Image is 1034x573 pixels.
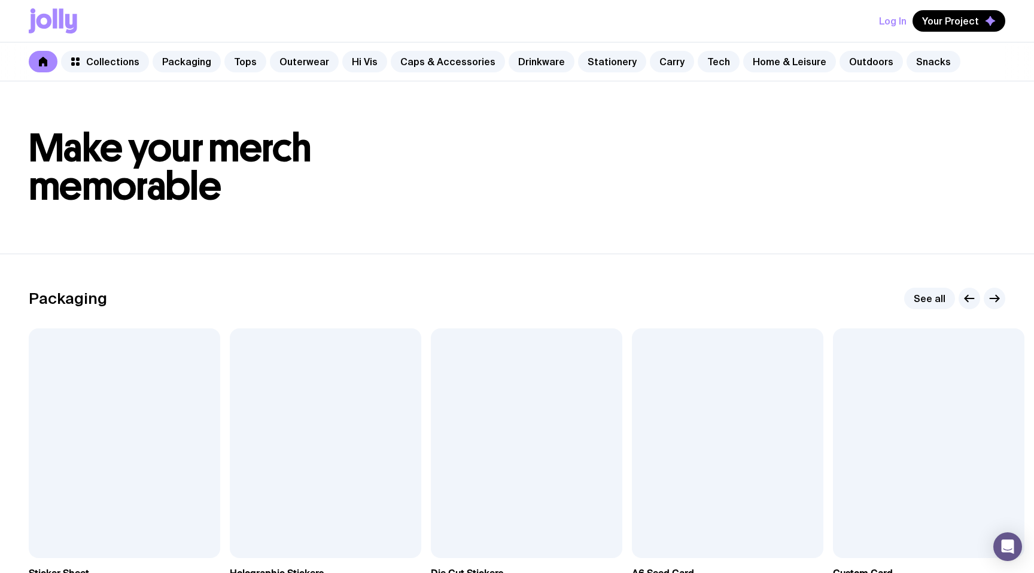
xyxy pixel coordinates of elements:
button: Your Project [913,10,1005,32]
a: Snacks [907,51,960,72]
a: Packaging [153,51,221,72]
a: Caps & Accessories [391,51,505,72]
a: Carry [650,51,694,72]
span: Make your merch memorable [29,124,312,210]
a: Drinkware [509,51,574,72]
a: Tech [698,51,740,72]
span: Your Project [922,15,979,27]
a: Outerwear [270,51,339,72]
a: Tops [224,51,266,72]
a: Collections [61,51,149,72]
a: See all [904,288,955,309]
a: Outdoors [840,51,903,72]
a: Home & Leisure [743,51,836,72]
h2: Packaging [29,289,107,307]
button: Log In [879,10,907,32]
a: Hi Vis [342,51,387,72]
span: Collections [86,56,139,68]
div: Open Intercom Messenger [993,532,1022,561]
a: Stationery [578,51,646,72]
